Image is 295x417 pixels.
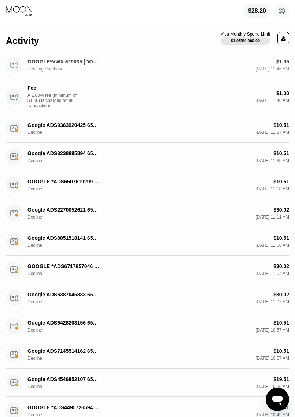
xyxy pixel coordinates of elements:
[27,122,101,128] div: Google ADS9363920425 650-2530000 US
[273,150,289,156] div: $10.51
[27,328,64,333] div: Decline
[221,32,270,45] div: Visa Monthly Spend Limit$1.95/$4,000.00
[27,158,64,163] div: Decline
[6,227,289,256] div: Google ADS8851518141 650-2530000 USDecline$10.51[DATE] 11:06 AM
[6,171,289,199] div: GOOGLE *ADS6507619299 [EMAIL_ADDRESS]Decline$10.51[DATE] 11:18 AM
[255,215,289,220] div: [DATE] 11:11 AM
[273,376,289,382] div: $19.51
[273,320,289,326] div: $10.51
[231,39,260,43] div: $1.95 / $4,000.00
[27,186,64,191] div: Decline
[244,4,270,18] div: $28.20
[27,348,101,354] div: Google ADS7145514162 650-2530000 US
[6,199,289,227] div: Google ADS2270052621 650-2530000 USDecline$30.02[DATE] 11:11 AM
[27,235,101,241] div: Google ADS8851518141 650-2530000 US
[27,299,64,304] div: Decline
[255,186,289,191] div: [DATE] 11:18 AM
[27,263,101,269] div: GOOGLE *ADS6717857046 [EMAIL_ADDRESS]
[255,356,289,361] div: [DATE] 10:57 AM
[248,8,266,14] div: $28.20
[6,340,289,369] div: Google ADS7145514162 650-2530000 USDecline$10.51[DATE] 10:57 AM
[255,299,289,304] div: [DATE] 11:02 AM
[27,66,64,72] div: Pending Purchase
[266,388,289,411] iframe: Nút để khởi chạy cửa sổ nhắn tin
[255,66,289,72] div: [DATE] 11:46 AM
[6,369,289,397] div: Google ADS4546852107 650-2530000 USDecline$19.51[DATE] 10:56 AM
[273,207,289,213] div: $30.02
[276,90,289,96] div: $1.00
[6,114,289,143] div: Google ADS9363920425 650-2530000 USDecline$10.51[DATE] 11:37 AM
[27,292,101,297] div: Google ADS6387045333 650-2530000 US
[27,179,101,184] div: GOOGLE *ADS6507619299 [EMAIL_ADDRESS]
[6,312,289,340] div: Google ADS6428203156 650-2530000 USDecline$10.51[DATE] 10:57 AM
[27,356,64,361] div: Decline
[27,207,101,213] div: Google ADS2270052621 650-2530000 US
[255,243,289,248] div: [DATE] 11:06 AM
[6,284,289,312] div: Google ADS6387045333 650-2530000 USDecline$30.02[DATE] 11:02 AM
[273,348,289,354] div: $10.51
[27,150,101,156] div: Google ADS3238885894 650-2530000 US
[27,320,101,326] div: Google ADS6428203156 650-2530000 US
[27,59,101,65] div: GOOGLE*VWX 629035 [DOMAIN_NAME][URL][GEOGRAPHIC_DATA]
[27,384,64,389] div: Decline
[255,328,289,333] div: [DATE] 10:57 AM
[276,59,289,65] div: $1.95
[27,405,101,410] div: GOOGLE *ADS4495726594 [EMAIL_ADDRESS]
[255,158,289,163] div: [DATE] 11:35 AM
[27,85,101,91] div: Fee
[255,271,289,276] div: [DATE] 11:04 AM
[273,122,289,128] div: $10.51
[255,384,289,389] div: [DATE] 10:56 AM
[27,243,64,248] div: Decline
[255,130,289,135] div: [DATE] 11:37 AM
[6,79,289,114] div: FeeA 1.00% fee (minimum of $1.00) is charged on all transactions$1.00[DATE] 11:46 AM
[273,235,289,241] div: $10.51
[6,51,289,79] div: GOOGLE*VWX 629035 [DOMAIN_NAME][URL][GEOGRAPHIC_DATA]Pending Purchase$1.95[DATE] 11:46 AM
[273,292,289,297] div: $30.02
[27,215,64,220] div: Decline
[27,130,64,135] div: Decline
[273,179,289,184] div: $10.51
[27,93,82,108] div: A 1.00% fee (minimum of $1.00) is charged on all transactions
[27,376,101,382] div: Google ADS4546852107 650-2530000 US
[6,36,39,46] div: Activity
[27,271,64,276] div: Decline
[255,98,289,103] div: [DATE] 11:46 AM
[6,143,289,171] div: Google ADS3238885894 650-2530000 USDecline$10.51[DATE] 11:35 AM
[6,256,289,284] div: GOOGLE *ADS6717857046 [EMAIL_ADDRESS]Decline$30.02[DATE] 11:04 AM
[273,263,289,269] div: $30.02
[221,32,270,37] div: Visa Monthly Spend Limit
